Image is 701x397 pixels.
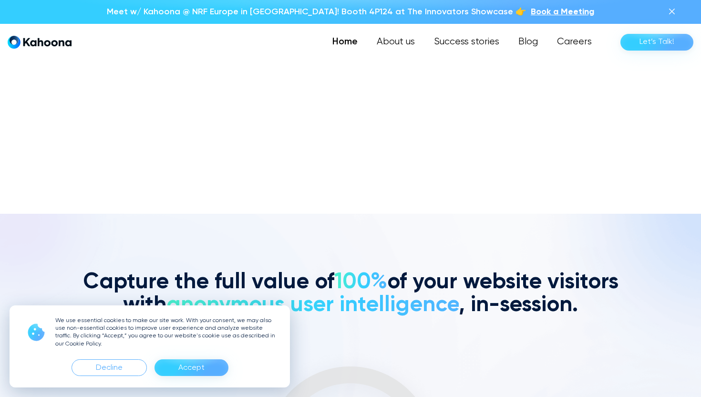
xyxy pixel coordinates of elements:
[323,32,367,52] a: Home
[166,294,459,316] span: anonymous user intelligence
[531,6,594,18] a: Book a Meeting
[178,360,205,376] div: Accept
[547,32,601,52] a: Careers
[72,359,147,376] div: Decline
[334,271,387,293] span: 100%
[96,360,123,376] div: Decline
[639,34,674,50] div: Let’s Talk!
[155,359,228,376] div: Accept
[79,271,622,317] h2: Capture the full value of of your website visitors with , in-session.
[107,6,526,18] p: Meet w/ Kahoona @ NRF Europe in [GEOGRAPHIC_DATA]! Booth 4P124 at The Innovators Showcase 👉
[531,8,594,16] span: Book a Meeting
[424,32,509,52] a: Success stories
[367,32,424,52] a: About us
[509,32,547,52] a: Blog
[620,34,693,51] a: Let’s Talk!
[8,35,72,49] a: home
[55,317,278,348] p: We use essential cookies to make our site work. With your consent, we may also use non-essential ...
